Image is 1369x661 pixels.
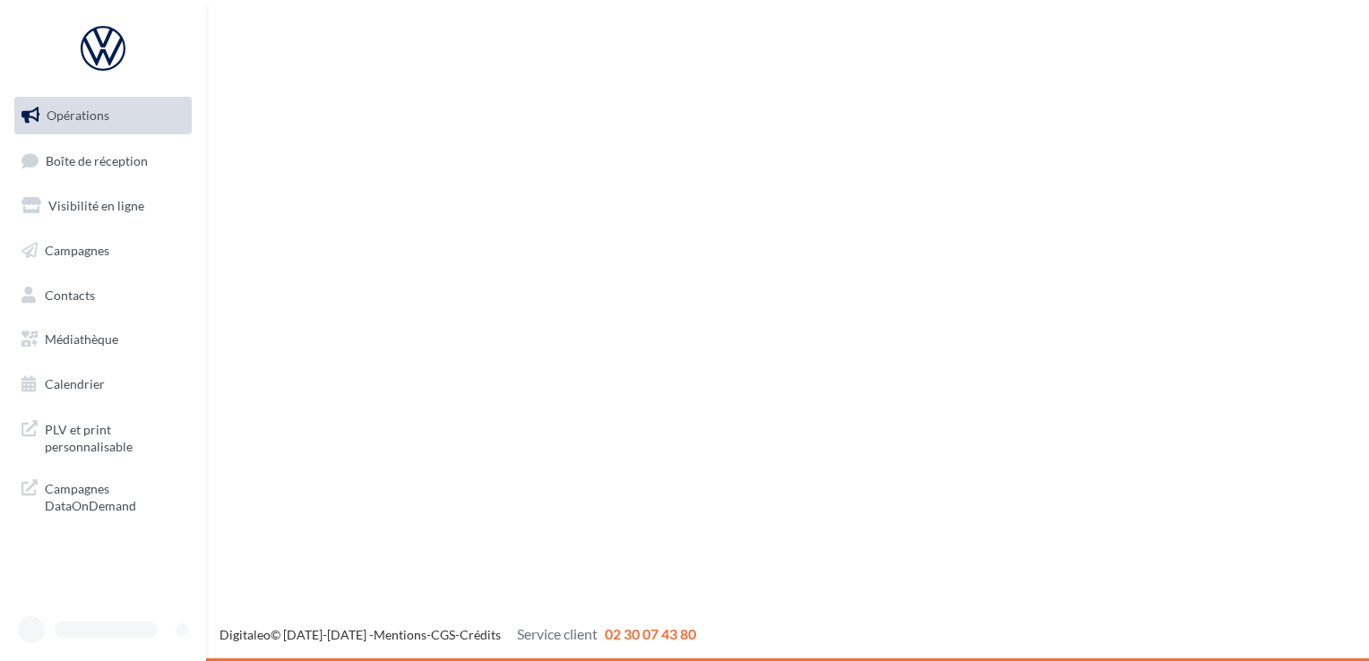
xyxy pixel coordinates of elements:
[45,376,105,391] span: Calendrier
[11,469,195,522] a: Campagnes DataOnDemand
[11,277,195,314] a: Contacts
[45,417,185,456] span: PLV et print personnalisable
[11,187,195,225] a: Visibilité en ligne
[11,97,195,134] a: Opérations
[517,625,598,642] span: Service client
[374,627,426,642] a: Mentions
[45,331,118,347] span: Médiathèque
[48,198,144,213] span: Visibilité en ligne
[605,625,696,642] span: 02 30 07 43 80
[11,142,195,180] a: Boîte de réception
[47,107,109,123] span: Opérations
[431,627,455,642] a: CGS
[45,287,95,302] span: Contacts
[45,476,185,515] span: Campagnes DataOnDemand
[11,410,195,463] a: PLV et print personnalisable
[220,627,271,642] a: Digitaleo
[220,627,696,642] span: © [DATE]-[DATE] - - -
[45,243,109,258] span: Campagnes
[46,152,148,167] span: Boîte de réception
[11,321,195,358] a: Médiathèque
[11,365,195,403] a: Calendrier
[11,232,195,270] a: Campagnes
[460,627,501,642] a: Crédits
